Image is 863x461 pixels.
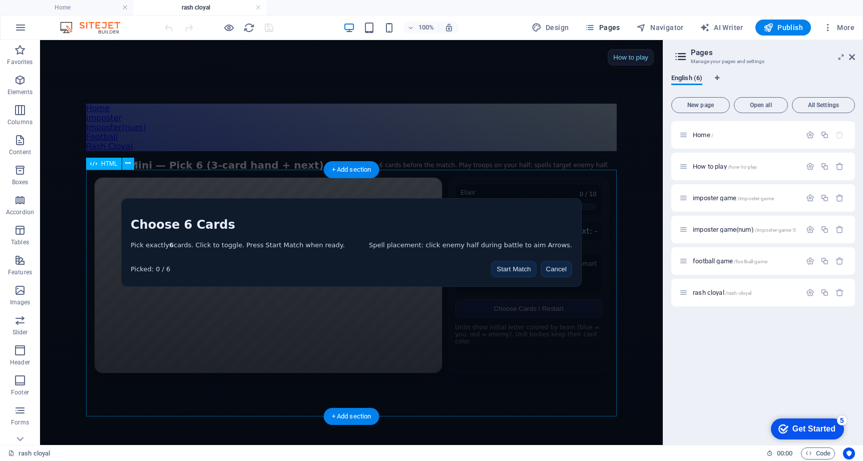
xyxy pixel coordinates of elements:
[690,289,801,296] div: rash cloyal/rash-cloyal
[671,72,702,86] span: English (6)
[738,102,783,108] span: Open all
[6,208,34,216] p: Accordion
[8,118,33,126] p: Columns
[700,23,743,33] span: AI Writer
[806,288,814,297] div: Settings
[725,290,752,296] span: /rash-cloyal
[8,88,33,96] p: Elements
[696,20,747,36] button: AI Writer
[755,227,796,233] span: /imposter-game-5
[693,131,713,139] span: Click to open page
[690,195,801,201] div: imposter game/imposter-game
[11,238,29,246] p: Tables
[820,288,829,297] div: Duplicate
[766,447,793,459] h6: Session time
[9,148,31,156] p: Content
[835,162,844,171] div: Remove
[11,388,29,396] p: Footer
[581,20,624,36] button: Pages
[806,162,814,171] div: Settings
[792,97,855,113] button: All Settings
[755,20,811,36] button: Publish
[74,2,84,12] div: 5
[693,257,767,265] span: Click to open page
[693,163,757,170] span: Click to open page
[12,178,29,186] p: Boxes
[728,164,757,170] span: /how-to-play
[835,194,844,202] div: Remove
[8,5,81,26] div: Get Started 5 items remaining, 0% complete
[690,258,801,264] div: football game/football-game
[820,225,829,234] div: Duplicate
[8,447,50,459] a: Click to cancel selection. Double-click to open Pages
[632,20,688,36] button: Navigator
[734,97,788,113] button: Open all
[835,288,844,297] div: Remove
[691,57,835,66] h3: Manage your pages and settings
[690,132,801,138] div: Home/
[796,102,850,108] span: All Settings
[835,225,844,234] div: Remove
[693,226,796,233] span: Click to open page
[528,20,573,36] div: Design (Ctrl+Alt+Y)
[693,194,774,202] span: Click to open page
[418,22,435,34] h6: 100%
[13,328,28,336] p: Slider
[843,447,855,459] button: Usercentrics
[223,22,235,34] button: Click here to leave preview mode and continue editing
[737,196,774,201] span: /imposter-game
[7,58,33,66] p: Favorites
[734,259,767,264] span: /football-game
[133,2,266,13] h4: rash cloyal
[243,22,255,34] button: reload
[690,226,801,233] div: imposter game(num)/imposter-game-5
[820,162,829,171] div: Duplicate
[823,23,854,33] span: More
[801,447,835,459] button: Code
[676,102,725,108] span: New page
[805,447,830,459] span: Code
[777,447,792,459] span: 00 00
[820,194,829,202] div: Duplicate
[58,22,133,34] img: Editor Logo
[763,23,803,33] span: Publish
[671,74,855,93] div: Language Tabs
[820,257,829,265] div: Duplicate
[324,408,379,425] div: + Add section
[806,257,814,265] div: Settings
[806,131,814,139] div: Settings
[711,133,713,138] span: /
[671,97,730,113] button: New page
[403,22,439,34] button: 100%
[11,418,29,426] p: Forms
[784,449,785,457] span: :
[693,289,751,296] span: Click to open page
[101,161,118,167] span: HTML
[8,268,32,276] p: Features
[835,257,844,265] div: Remove
[636,23,684,33] span: Navigator
[690,163,801,170] div: How to play/how-to-play
[806,194,814,202] div: Settings
[324,161,379,178] div: + Add section
[30,11,73,20] div: Get Started
[10,298,31,306] p: Images
[691,48,855,57] h2: Pages
[806,225,814,234] div: Settings
[835,131,844,139] div: The startpage cannot be deleted
[532,23,569,33] span: Design
[10,358,30,366] p: Header
[243,22,255,34] i: Reload page
[585,23,620,33] span: Pages
[528,20,573,36] button: Design
[820,131,829,139] div: Duplicate
[819,20,858,36] button: More
[445,23,454,32] i: On resize automatically adjust zoom level to fit chosen device.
